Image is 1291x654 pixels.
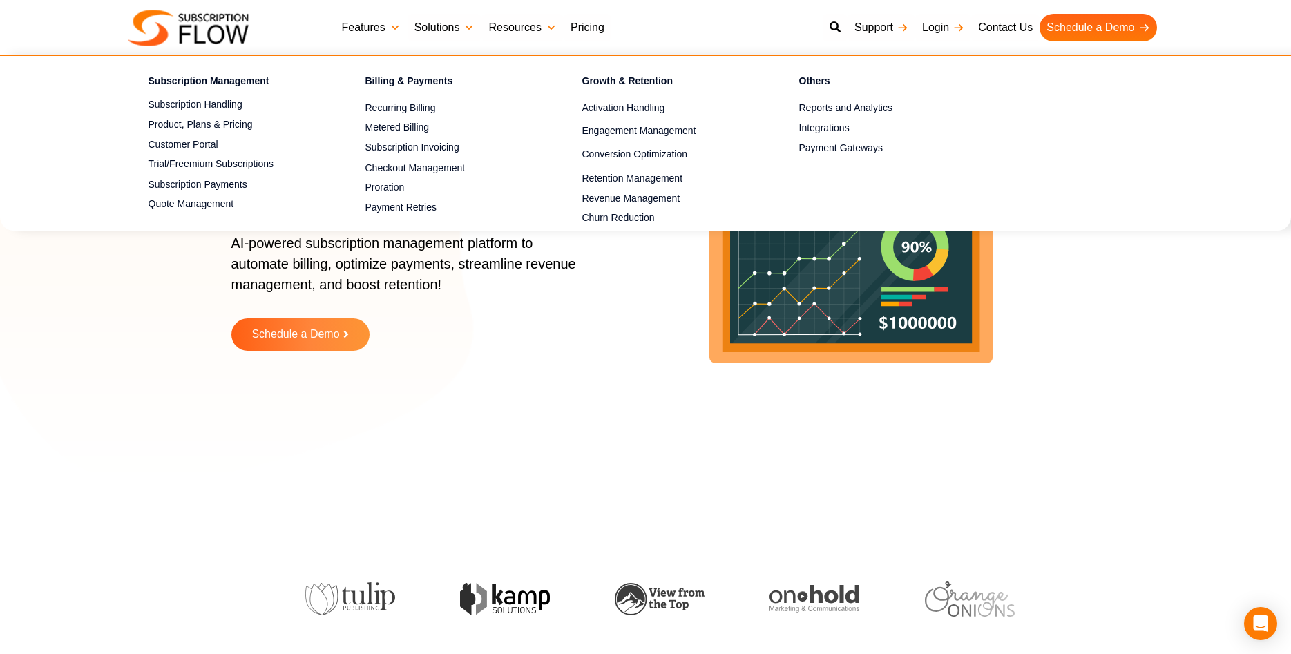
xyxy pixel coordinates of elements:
a: Proration [365,180,534,196]
span: Retention Management [582,171,683,186]
a: Schedule a Demo [1040,14,1156,41]
a: Support [848,14,915,41]
a: Retention Management [582,170,751,186]
a: Checkout Management [365,160,534,176]
img: view-from-the-top [615,583,705,615]
span: Integrations [799,121,850,135]
a: Subscription Handling [149,97,317,113]
h4: Growth & Retention [582,73,751,93]
a: Reports and Analytics [799,100,968,117]
h4: Others [799,73,968,93]
span: Churn Reduction [582,211,655,225]
a: Recurring Billing [365,100,534,117]
a: Quote Management [149,196,317,213]
a: Payment Retries [365,200,534,216]
a: Features [335,14,408,41]
h4: Billing & Payments [365,73,534,93]
a: Payment Gateways [799,140,968,156]
span: Product, Plans & Pricing [149,117,253,132]
span: Payment Gateways [799,141,883,155]
img: onhold-marketing [769,585,859,613]
span: Reports and Analytics [799,101,892,115]
span: Checkout Management [365,161,466,175]
a: Customer Portal [149,136,317,153]
span: Schedule a Demo [251,329,339,340]
a: Contact Us [971,14,1040,41]
h4: Subscription Management [149,73,317,93]
span: Subscription Payments [149,177,247,192]
span: Recurring Billing [365,101,436,115]
a: Engagement Management [582,123,751,140]
a: Solutions [408,14,482,41]
a: Pricing [564,14,611,41]
a: Subscription Invoicing [365,140,534,156]
a: Product, Plans & Pricing [149,116,317,133]
p: AI-powered subscription management platform to automate billing, optimize payments, streamline re... [231,233,591,309]
a: Schedule a Demo [231,318,370,351]
div: Open Intercom Messenger [1244,607,1277,640]
a: Resources [481,14,563,41]
a: Conversion Optimization [582,146,751,163]
img: orange-onions [925,581,1015,617]
img: Subscriptionflow [128,10,249,46]
span: Revenue Management [582,191,680,206]
a: Integrations [799,119,968,136]
span: Customer Portal [149,137,218,152]
a: Activation Handling [582,100,751,117]
a: Churn Reduction [582,210,751,227]
img: tulip-publishing [305,582,395,615]
img: kamp-solution [460,583,550,615]
a: Revenue Management [582,190,751,206]
a: Trial/Freemium Subscriptions [149,156,317,173]
a: Subscription Payments [149,176,317,193]
span: Payment Retries [365,200,437,215]
a: Login [915,14,971,41]
a: Metered Billing [365,119,534,136]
